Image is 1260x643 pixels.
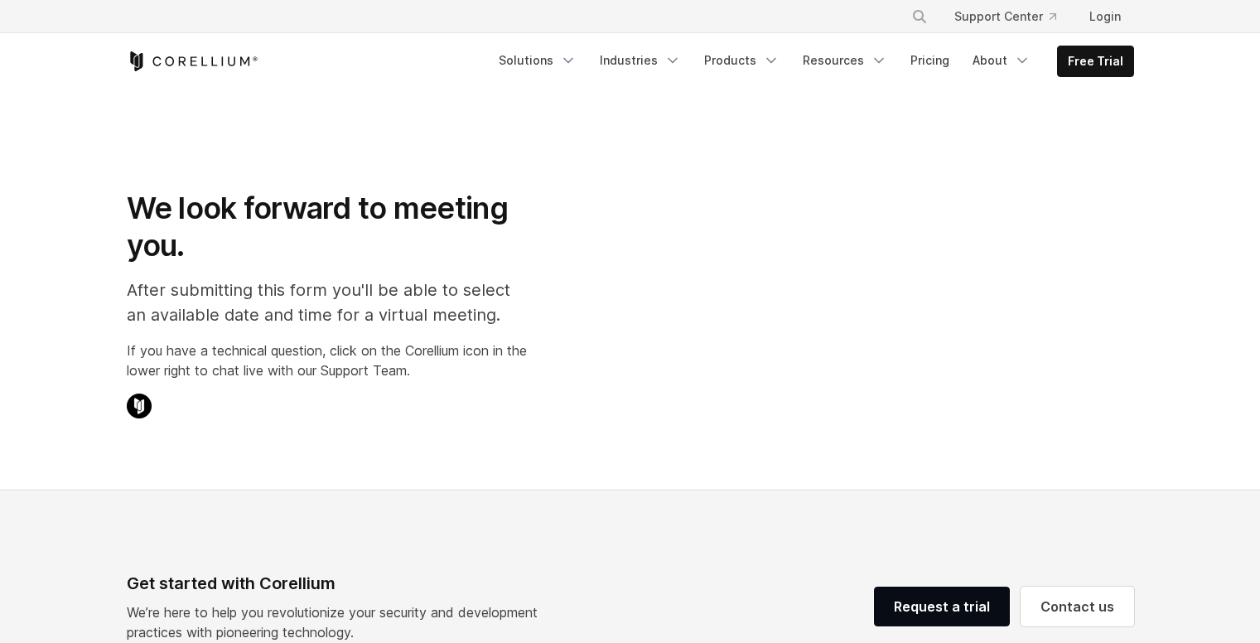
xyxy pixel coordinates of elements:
div: Navigation Menu [891,2,1134,31]
a: Corellium Home [127,51,258,71]
button: Search [905,2,934,31]
a: About [963,46,1040,75]
a: Request a trial [874,587,1010,626]
a: Resources [793,46,897,75]
a: Solutions [489,46,587,75]
img: Corellium Chat Icon [127,394,152,418]
a: Contact us [1021,587,1134,626]
p: After submitting this form you'll be able to select an available date and time for a virtual meet... [127,278,527,327]
a: Login [1076,2,1134,31]
p: If you have a technical question, click on the Corellium icon in the lower right to chat live wit... [127,341,527,380]
a: Support Center [941,2,1069,31]
div: Navigation Menu [489,46,1134,77]
a: Industries [590,46,691,75]
p: We’re here to help you revolutionize your security and development practices with pioneering tech... [127,602,551,642]
div: Get started with Corellium [127,571,551,596]
a: Products [694,46,789,75]
a: Pricing [900,46,959,75]
a: Free Trial [1058,46,1133,76]
h1: We look forward to meeting you. [127,190,527,264]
